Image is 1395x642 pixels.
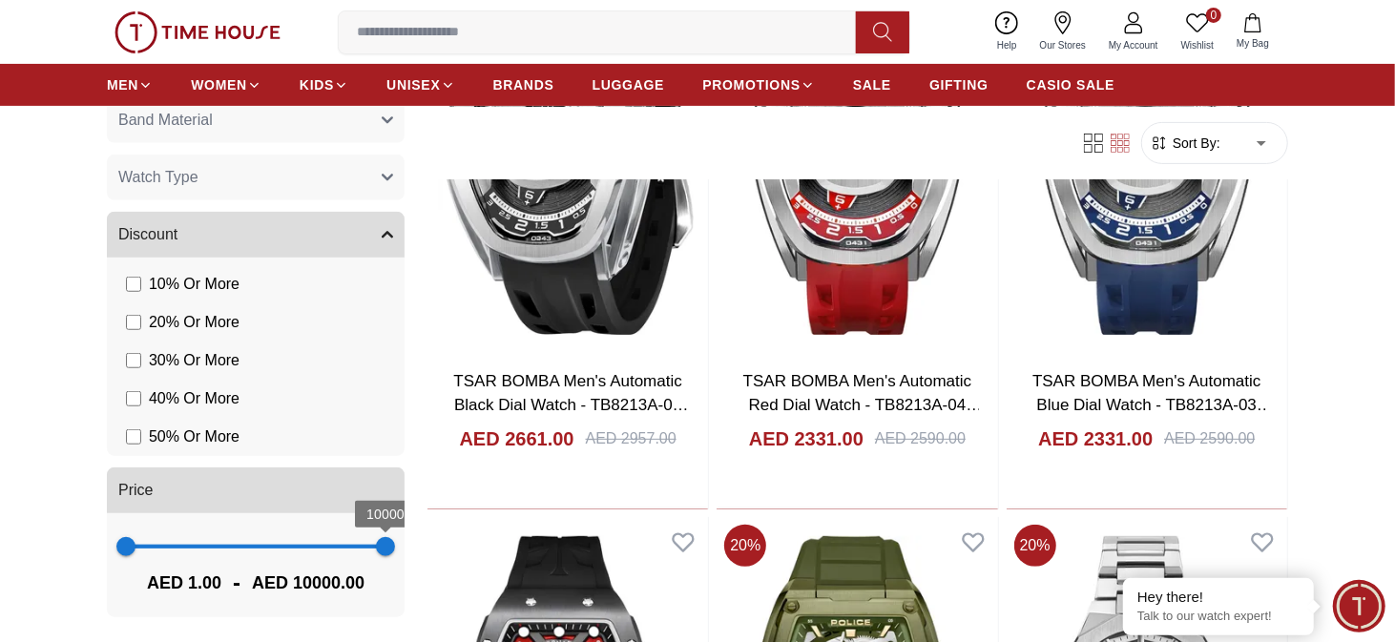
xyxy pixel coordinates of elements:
div: AED 2957.00 [586,427,677,450]
h4: AED 2661.00 [460,425,574,452]
input: 40% Or More [126,391,141,406]
input: 10% Or More [126,277,141,292]
span: Band Material [118,109,213,132]
span: Our Stores [1032,38,1093,52]
a: WOMEN [191,68,261,102]
span: BRANDS [493,75,554,94]
span: 30 % Or More [149,349,239,372]
span: Discount [118,223,177,246]
a: MEN [107,68,153,102]
span: My Bag [1229,36,1277,51]
p: Talk to our watch expert! [1137,609,1300,625]
span: UNISEX [386,75,440,94]
a: PROMOTIONS [702,68,815,102]
button: My Bag [1225,10,1280,54]
input: 20% Or More [126,315,141,330]
div: Hey there! [1137,588,1300,607]
span: AED 10000.00 [252,570,364,596]
span: 40 % Or More [149,387,239,410]
a: SALE [853,68,891,102]
span: 0 [1206,8,1221,23]
button: Band Material [107,97,405,143]
a: TSAR BOMBA Men's Automatic Black Dial Watch - TB8213A-06 SET [453,372,688,439]
span: PROMOTIONS [702,75,801,94]
a: CASIO SALE [1027,68,1115,102]
a: KIDS [300,68,348,102]
span: KIDS [300,75,334,94]
button: Discount [107,212,405,258]
span: My Account [1101,38,1166,52]
span: WOMEN [191,75,247,94]
span: 10 % Or More [149,273,239,296]
span: Watch Type [118,166,198,189]
input: 30% Or More [126,353,141,368]
button: Price [107,467,405,513]
span: 20 % [724,525,766,567]
a: TSAR BOMBA Men's Automatic Red Dial Watch - TB8213A-04 SET [743,372,983,439]
img: ... [115,11,281,53]
span: - [221,568,252,598]
span: 20 % Or More [149,311,239,334]
h4: AED 2331.00 [749,425,864,452]
span: MEN [107,75,138,94]
div: AED 2590.00 [875,427,966,450]
a: UNISEX [386,68,454,102]
div: Chat Widget [1333,580,1385,632]
span: LUGGAGE [593,75,665,94]
a: Help [986,8,1029,56]
input: 50% Or More [126,429,141,445]
span: AED 1.00 [147,570,221,596]
span: 10000 [366,507,405,522]
span: Wishlist [1174,38,1221,52]
a: BRANDS [493,68,554,102]
span: 50 % Or More [149,425,239,448]
h4: AED 2331.00 [1038,425,1153,452]
span: 20 % [1014,525,1056,567]
span: Price [118,479,153,502]
button: Watch Type [107,155,405,200]
a: GIFTING [929,68,989,102]
button: Sort By: [1150,134,1220,153]
span: Sort By: [1169,134,1220,153]
div: AED 2590.00 [1164,427,1255,450]
a: 0Wishlist [1170,8,1225,56]
a: TSAR BOMBA Men's Automatic Blue Dial Watch - TB8213A-03 SET [1032,372,1273,439]
span: Help [989,38,1025,52]
a: Our Stores [1029,8,1097,56]
span: GIFTING [929,75,989,94]
span: SALE [853,75,891,94]
a: LUGGAGE [593,68,665,102]
span: CASIO SALE [1027,75,1115,94]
